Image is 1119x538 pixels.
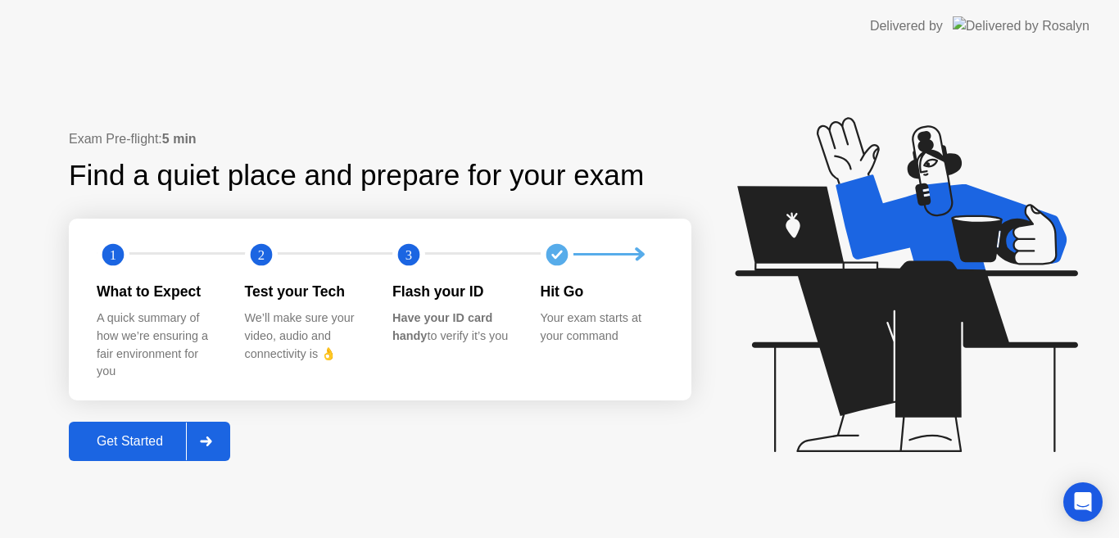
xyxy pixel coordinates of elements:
[110,247,116,263] text: 1
[74,434,186,449] div: Get Started
[1063,482,1103,522] div: Open Intercom Messenger
[392,281,514,302] div: Flash your ID
[405,247,412,263] text: 3
[257,247,264,263] text: 2
[541,281,663,302] div: Hit Go
[69,154,646,197] div: Find a quiet place and prepare for your exam
[97,281,219,302] div: What to Expect
[392,310,514,345] div: to verify it’s you
[69,422,230,461] button: Get Started
[162,132,197,146] b: 5 min
[392,311,492,342] b: Have your ID card handy
[69,129,691,149] div: Exam Pre-flight:
[870,16,943,36] div: Delivered by
[245,310,367,363] div: We’ll make sure your video, audio and connectivity is 👌
[245,281,367,302] div: Test your Tech
[953,16,1090,35] img: Delivered by Rosalyn
[541,310,663,345] div: Your exam starts at your command
[97,310,219,380] div: A quick summary of how we’re ensuring a fair environment for you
